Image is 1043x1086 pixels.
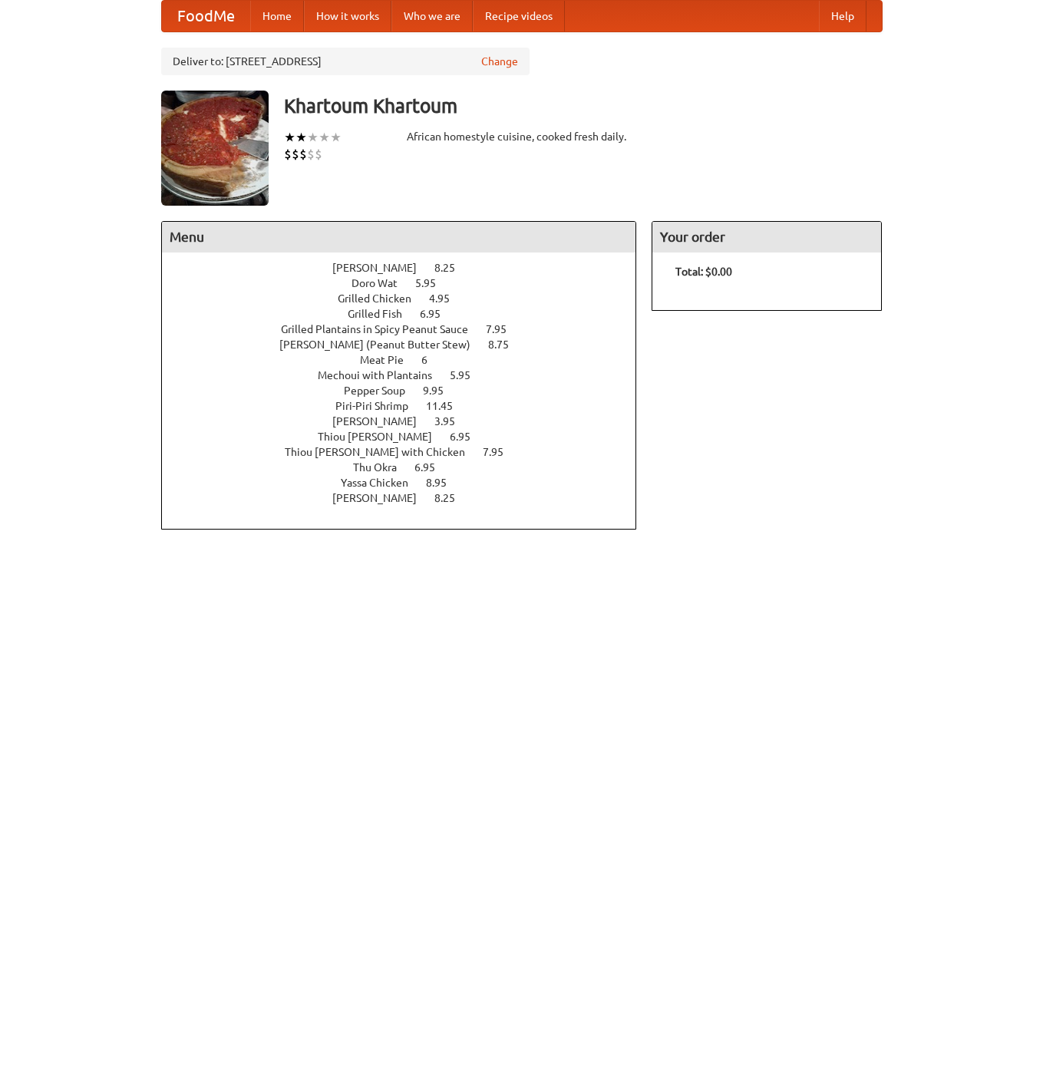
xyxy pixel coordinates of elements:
span: Thiou [PERSON_NAME] with Chicken [285,446,480,458]
a: Doro Wat 5.95 [352,277,464,289]
span: 6.95 [450,431,486,443]
a: [PERSON_NAME] 8.25 [332,262,484,274]
span: 7.95 [483,446,519,458]
span: Mechoui with Plantains [318,369,447,381]
a: Who we are [391,1,473,31]
span: 3.95 [434,415,470,427]
a: Thiou [PERSON_NAME] with Chicken 7.95 [285,446,532,458]
a: Mechoui with Plantains 5.95 [318,369,499,381]
span: 8.25 [434,492,470,504]
a: Help [819,1,866,31]
span: Grilled Plantains in Spicy Peanut Sauce [281,323,484,335]
span: 8.95 [426,477,462,489]
span: Piri-Piri Shrimp [335,400,424,412]
li: ★ [319,129,330,146]
a: Grilled Fish 6.95 [348,308,469,320]
span: 5.95 [415,277,451,289]
li: $ [307,146,315,163]
a: FoodMe [162,1,250,31]
h4: Menu [162,222,636,253]
span: 6.95 [420,308,456,320]
span: 8.25 [434,262,470,274]
span: 5.95 [450,369,486,381]
span: 6 [421,354,443,366]
span: [PERSON_NAME] (Peanut Butter Stew) [279,338,486,351]
span: [PERSON_NAME] [332,262,432,274]
li: ★ [295,129,307,146]
span: 6.95 [414,461,451,474]
a: Piri-Piri Shrimp 11.45 [335,400,481,412]
span: Pepper Soup [344,385,421,397]
span: 7.95 [486,323,522,335]
div: Deliver to: [STREET_ADDRESS] [161,48,530,75]
span: Thiou [PERSON_NAME] [318,431,447,443]
a: Thiou [PERSON_NAME] 6.95 [318,431,499,443]
span: Doro Wat [352,277,413,289]
a: Meat Pie 6 [360,354,456,366]
li: $ [299,146,307,163]
li: ★ [284,129,295,146]
a: Pepper Soup 9.95 [344,385,472,397]
h4: Your order [652,222,881,253]
span: 9.95 [423,385,459,397]
span: 11.45 [426,400,468,412]
span: 4.95 [429,292,465,305]
li: ★ [330,129,342,146]
span: [PERSON_NAME] [332,492,432,504]
span: Meat Pie [360,354,419,366]
span: Thu Okra [353,461,412,474]
a: [PERSON_NAME] 8.25 [332,492,484,504]
a: Grilled Chicken 4.95 [338,292,478,305]
a: Home [250,1,304,31]
a: Yassa Chicken 8.95 [341,477,475,489]
a: Recipe videos [473,1,565,31]
span: Grilled Fish [348,308,418,320]
li: $ [292,146,299,163]
a: [PERSON_NAME] 3.95 [332,415,484,427]
li: ★ [307,129,319,146]
a: How it works [304,1,391,31]
a: Change [481,54,518,69]
b: Total: $0.00 [675,266,732,278]
div: African homestyle cuisine, cooked fresh daily. [407,129,637,144]
span: 8.75 [488,338,524,351]
span: Grilled Chicken [338,292,427,305]
img: angular.jpg [161,91,269,206]
span: Yassa Chicken [341,477,424,489]
a: [PERSON_NAME] (Peanut Butter Stew) 8.75 [279,338,537,351]
li: $ [284,146,292,163]
a: Grilled Plantains in Spicy Peanut Sauce 7.95 [281,323,535,335]
h3: Khartoum Khartoum [284,91,883,121]
li: $ [315,146,322,163]
a: Thu Okra 6.95 [353,461,464,474]
span: [PERSON_NAME] [332,415,432,427]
